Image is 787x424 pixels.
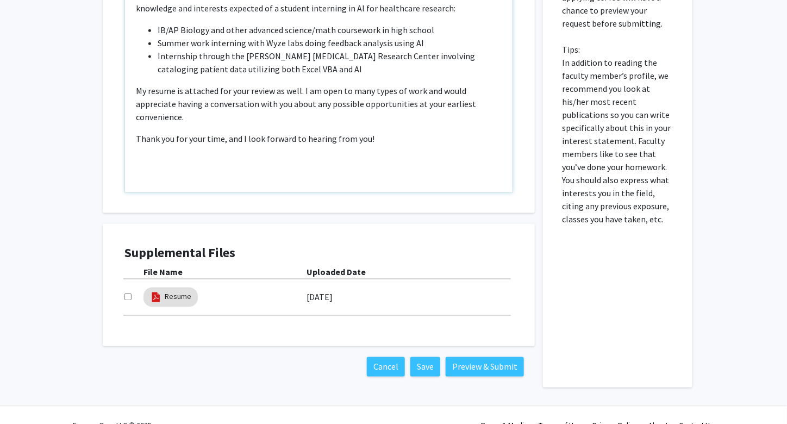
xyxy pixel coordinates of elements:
[150,291,162,303] img: pdf_icon.png
[158,49,502,76] li: Internship through the [PERSON_NAME] [MEDICAL_DATA] Research Center involving cataloging patient ...
[143,267,183,278] b: File Name
[136,84,502,123] p: My resume is attached for your review as well. I am open to many types of work and would apprecia...
[8,375,46,416] iframe: Chat
[367,357,405,377] button: Cancel
[307,267,366,278] b: Uploaded Date
[158,36,502,49] li: Summer work interning with Wyze labs doing feedback analysis using AI
[124,246,513,261] h4: Supplemental Files
[307,288,333,307] label: [DATE]
[165,291,191,303] a: Resume
[446,357,524,377] button: Preview & Submit
[158,23,502,36] li: IB/AP Biology and other advanced science/math coursework in high school
[410,357,440,377] button: Save
[136,132,502,145] p: Thank you for your time, and I look forward to hearing from you!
